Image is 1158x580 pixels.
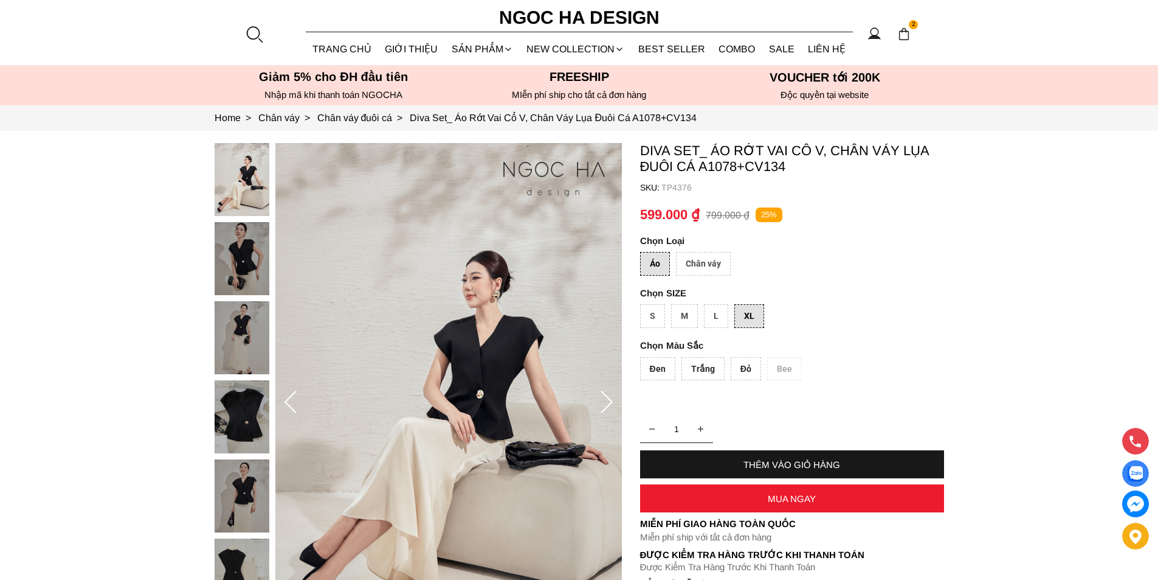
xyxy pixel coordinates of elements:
[756,208,782,223] p: 25%
[640,417,713,441] input: Quantity input
[640,252,670,276] div: Áo
[734,304,764,328] div: XL
[410,113,697,123] a: Link to Diva Set_ Áo Rớt Vai Cổ V, Chân Váy Lụa Đuôi Cá A1078+CV134
[640,357,675,381] div: Đen
[460,89,698,100] h6: MIễn phí ship cho tất cả đơn hàng
[640,143,944,175] p: Diva Set_ Áo Rớt Vai Cổ V, Chân Váy Lụa Đuôi Cá A1078+CV134
[215,459,269,533] img: Diva Set_ Áo Rớt Vai Cổ V, Chân Váy Lụa Đuôi Cá A1078+CV134_mini_4
[378,33,445,65] a: GIỚI THIỆU
[215,143,269,216] img: Diva Set_ Áo Rớt Vai Cổ V, Chân Váy Lụa Đuôi Cá A1078+CV134_mini_0
[897,27,911,41] img: img-CART-ICON-ksit0nf1
[445,33,520,65] div: SẢN PHẨM
[706,209,750,221] p: 799.000 ₫
[632,33,712,65] a: BEST SELLER
[712,33,762,65] a: Combo
[640,562,944,573] p: Được Kiểm Tra Hàng Trước Khi Thanh Toán
[1128,466,1143,481] img: Display image
[241,113,256,123] span: >
[1122,460,1149,487] a: Display image
[640,494,944,504] div: MUA NGAY
[640,236,910,246] p: Loại
[640,207,700,223] p: 599.000 ₫
[762,33,802,65] a: SALE
[661,183,944,192] p: TP4376
[671,304,698,328] div: M
[300,113,315,123] span: >
[317,113,410,123] a: Link to Chân váy đuôi cá
[704,304,728,328] div: L
[640,519,796,529] font: Miễn phí giao hàng toàn quốc
[640,304,665,328] div: S
[392,113,407,123] span: >
[731,357,761,381] div: Đỏ
[264,89,402,100] font: Nhập mã khi thanh toán NGOCHA
[215,301,269,374] img: Diva Set_ Áo Rớt Vai Cổ V, Chân Váy Lụa Đuôi Cá A1078+CV134_mini_2
[640,183,661,192] h6: SKU:
[520,33,632,65] a: NEW COLLECTION
[706,70,944,85] h5: VOUCHER tới 200K
[215,222,269,295] img: Diva Set_ Áo Rớt Vai Cổ V, Chân Váy Lụa Đuôi Cá A1078+CV134_mini_1
[306,33,379,65] a: TRANG CHỦ
[215,113,258,123] a: Link to Home
[640,340,910,351] p: Màu Sắc
[259,70,408,83] font: Giảm 5% cho ĐH đầu tiên
[801,33,853,65] a: LIÊN HỆ
[1122,491,1149,517] a: messenger
[550,70,609,83] font: Freeship
[488,3,670,32] a: Ngoc Ha Design
[258,113,317,123] a: Link to Chân váy
[640,550,944,561] p: Được Kiểm Tra Hàng Trước Khi Thanh Toán
[676,252,731,276] div: Chân váy
[640,459,944,470] div: THÊM VÀO GIỎ HÀNG
[640,288,944,298] p: SIZE
[215,380,269,453] img: Diva Set_ Áo Rớt Vai Cổ V, Chân Váy Lụa Đuôi Cá A1078+CV134_mini_3
[681,357,725,381] div: Trắng
[640,532,771,542] font: Miễn phí ship với tất cả đơn hàng
[706,89,944,100] h6: Độc quyền tại website
[909,20,918,30] span: 2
